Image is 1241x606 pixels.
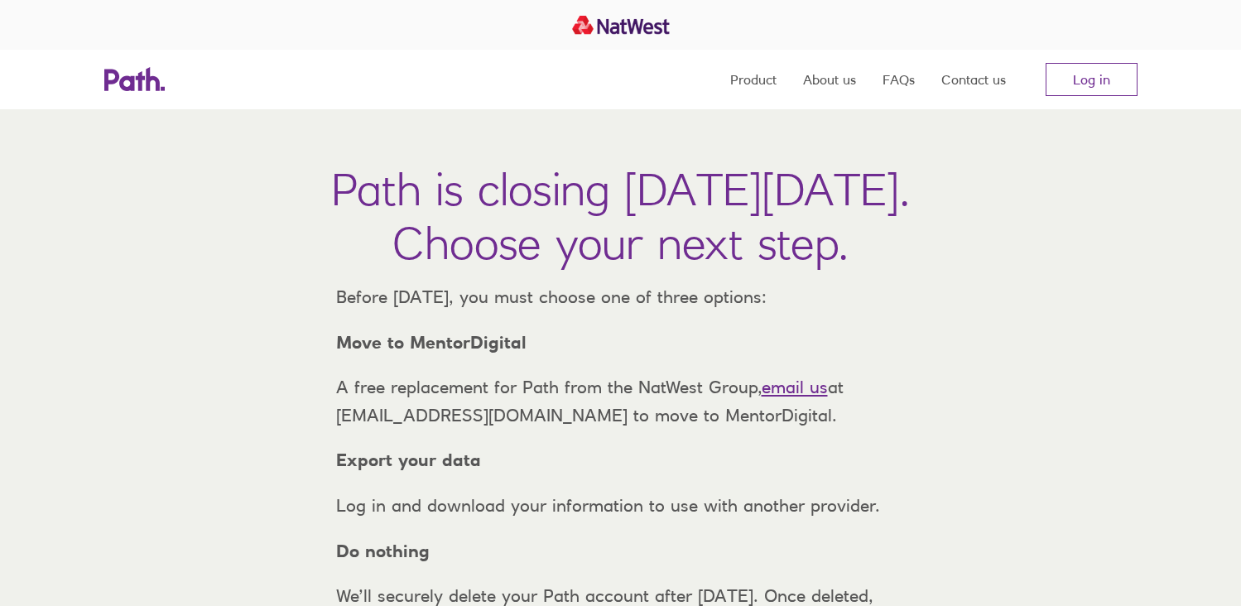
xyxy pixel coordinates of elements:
[323,373,919,429] p: A free replacement for Path from the NatWest Group, at [EMAIL_ADDRESS][DOMAIN_NAME] to move to Me...
[323,283,919,311] p: Before [DATE], you must choose one of three options:
[1046,63,1138,96] a: Log in
[336,332,527,353] strong: Move to MentorDigital
[803,50,856,109] a: About us
[336,541,430,561] strong: Do nothing
[730,50,777,109] a: Product
[762,377,828,397] a: email us
[883,50,915,109] a: FAQs
[323,492,919,520] p: Log in and download your information to use with another provider.
[336,450,481,470] strong: Export your data
[941,50,1006,109] a: Contact us
[331,162,910,270] h1: Path is closing [DATE][DATE]. Choose your next step.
